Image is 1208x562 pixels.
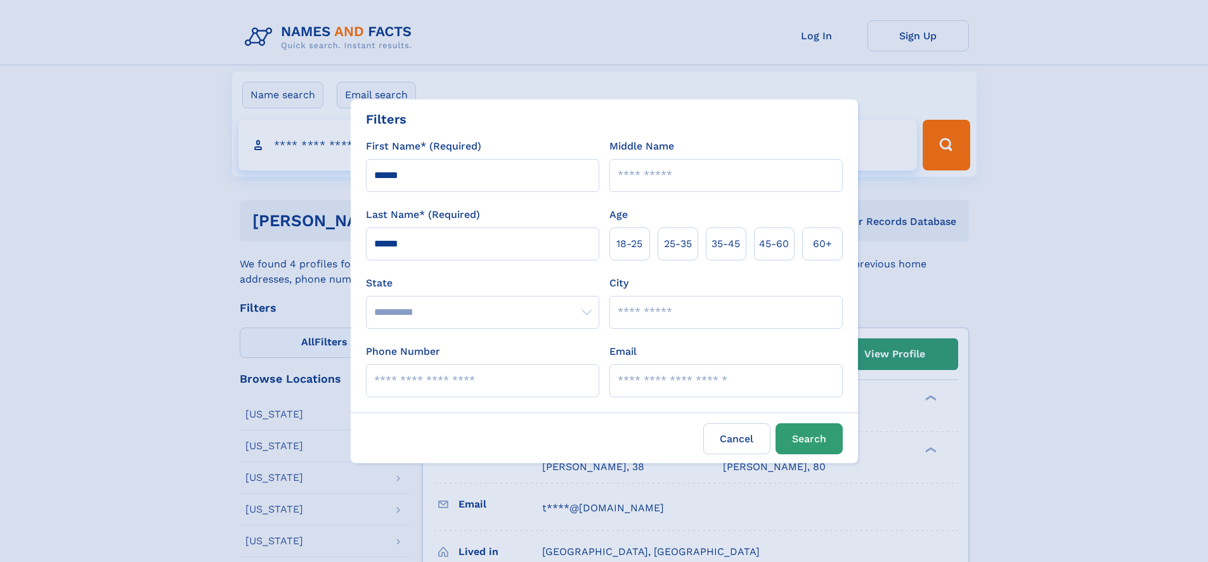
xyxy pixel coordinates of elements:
[366,139,481,154] label: First Name* (Required)
[759,236,789,252] span: 45‑60
[703,423,770,454] label: Cancel
[609,139,674,154] label: Middle Name
[609,207,628,222] label: Age
[366,207,480,222] label: Last Name* (Required)
[366,344,440,359] label: Phone Number
[813,236,832,252] span: 60+
[366,276,599,291] label: State
[664,236,692,252] span: 25‑35
[366,110,406,129] div: Filters
[776,423,843,454] button: Search
[609,344,637,359] label: Email
[616,236,642,252] span: 18‑25
[711,236,740,252] span: 35‑45
[609,276,628,291] label: City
